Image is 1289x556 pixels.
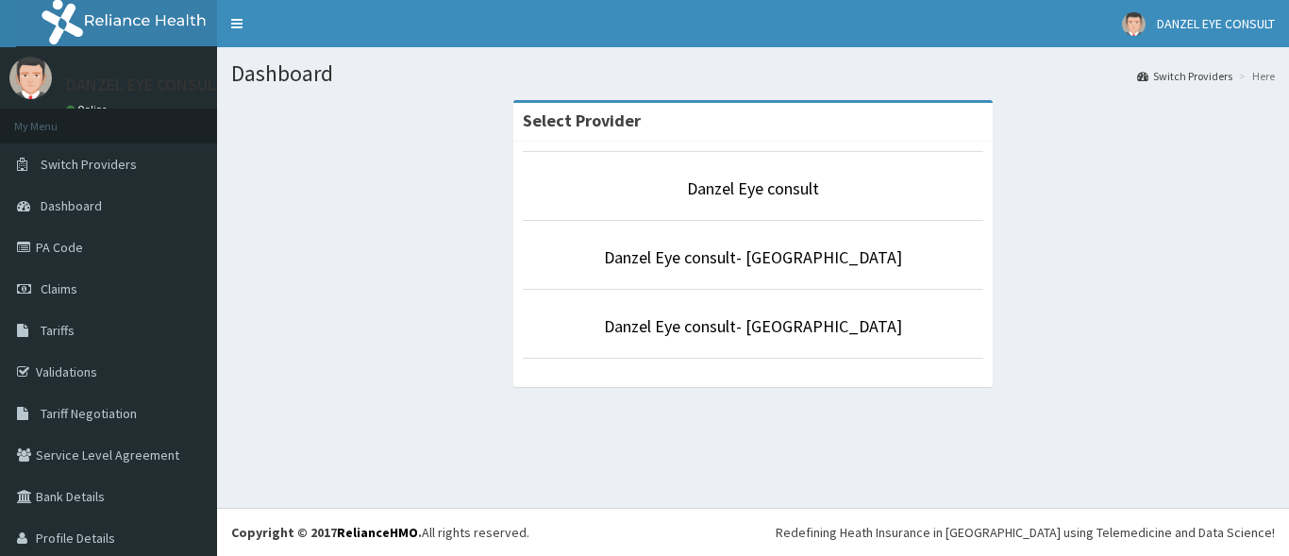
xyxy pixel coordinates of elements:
[1234,68,1275,84] li: Here
[41,405,137,422] span: Tariff Negotiation
[1122,12,1146,36] img: User Image
[66,103,111,116] a: Online
[776,523,1275,542] div: Redefining Heath Insurance in [GEOGRAPHIC_DATA] using Telemedicine and Data Science!
[604,315,902,337] a: Danzel Eye consult- [GEOGRAPHIC_DATA]
[1137,68,1232,84] a: Switch Providers
[523,110,641,131] strong: Select Provider
[41,322,75,339] span: Tariffs
[231,524,422,541] strong: Copyright © 2017 .
[1157,15,1275,32] span: DANZEL EYE CONSULT
[41,156,137,173] span: Switch Providers
[9,57,52,99] img: User Image
[41,197,102,214] span: Dashboard
[687,177,819,199] a: Danzel Eye consult
[41,280,77,297] span: Claims
[217,508,1289,556] footer: All rights reserved.
[66,76,225,93] p: DANZEL EYE CONSULT
[231,61,1275,86] h1: Dashboard
[337,524,418,541] a: RelianceHMO
[604,246,902,268] a: Danzel Eye consult- [GEOGRAPHIC_DATA]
